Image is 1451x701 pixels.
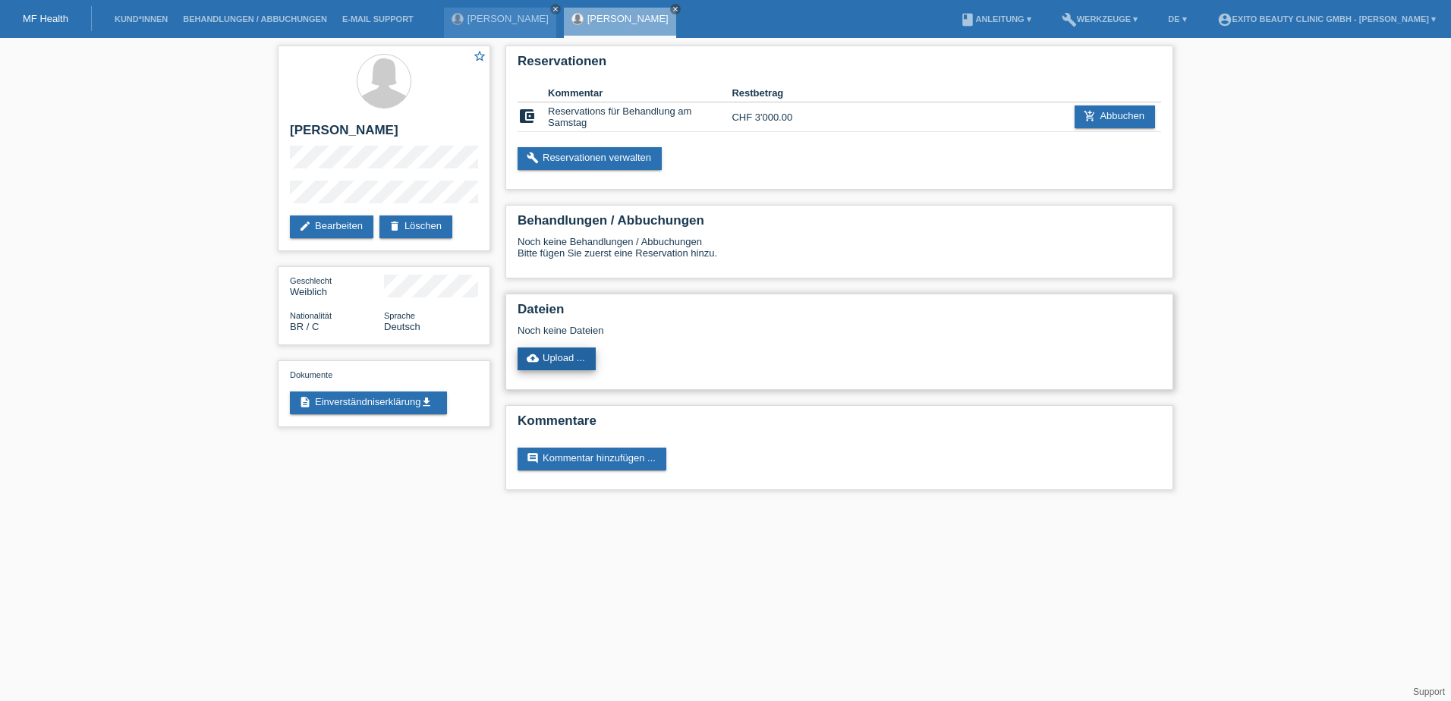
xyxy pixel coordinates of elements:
[518,347,596,370] a: cloud_uploadUpload ...
[518,147,662,170] a: buildReservationen verwalten
[389,220,401,232] i: delete
[732,102,823,132] td: CHF 3'000.00
[518,325,981,336] div: Noch keine Dateien
[1210,14,1443,24] a: account_circleExito Beauty Clinic GmbH - [PERSON_NAME] ▾
[473,49,486,65] a: star_border
[518,448,666,470] a: commentKommentar hinzufügen ...
[1062,12,1077,27] i: build
[299,220,311,232] i: edit
[1084,110,1096,122] i: add_shopping_cart
[290,276,332,285] span: Geschlecht
[23,13,68,24] a: MF Health
[290,311,332,320] span: Nationalität
[518,213,1161,236] h2: Behandlungen / Abbuchungen
[518,413,1161,436] h2: Kommentare
[335,14,421,24] a: E-Mail Support
[527,452,539,464] i: comment
[518,107,536,125] i: account_balance_wallet
[290,215,373,238] a: editBearbeiten
[467,13,549,24] a: [PERSON_NAME]
[552,5,559,13] i: close
[672,5,679,13] i: close
[384,321,420,332] span: Deutsch
[548,84,732,102] th: Kommentar
[290,321,319,332] span: Brasilien / C / 27.12.1990
[1217,12,1232,27] i: account_circle
[1075,105,1155,128] a: add_shopping_cartAbbuchen
[518,54,1161,77] h2: Reservationen
[379,215,452,238] a: deleteLöschen
[518,302,1161,325] h2: Dateien
[527,352,539,364] i: cloud_upload
[518,236,1161,270] div: Noch keine Behandlungen / Abbuchungen Bitte fügen Sie zuerst eine Reservation hinzu.
[175,14,335,24] a: Behandlungen / Abbuchungen
[290,391,447,414] a: descriptionEinverständniserklärungget_app
[290,123,478,146] h2: [PERSON_NAME]
[550,4,561,14] a: close
[587,13,669,24] a: [PERSON_NAME]
[473,49,486,63] i: star_border
[1413,687,1445,697] a: Support
[1160,14,1194,24] a: DE ▾
[960,12,975,27] i: book
[732,84,823,102] th: Restbetrag
[107,14,175,24] a: Kund*innen
[299,396,311,408] i: description
[420,396,433,408] i: get_app
[384,311,415,320] span: Sprache
[548,102,732,132] td: Reservations für Behandlung am Samstag
[1054,14,1146,24] a: buildWerkzeuge ▾
[670,4,681,14] a: close
[290,275,384,297] div: Weiblich
[290,370,332,379] span: Dokumente
[527,152,539,164] i: build
[952,14,1038,24] a: bookAnleitung ▾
